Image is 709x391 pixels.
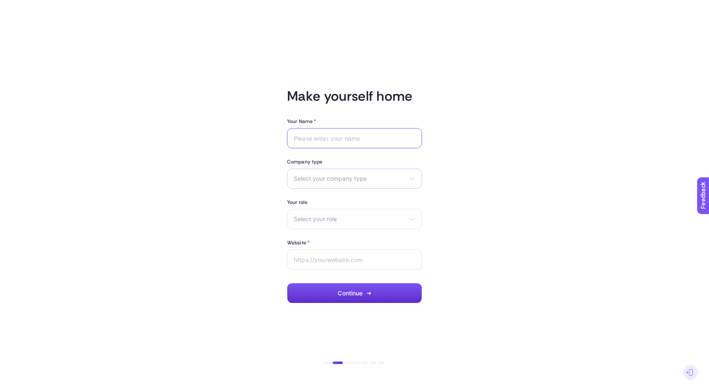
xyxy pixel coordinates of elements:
[338,290,363,297] span: Continue
[294,256,415,263] input: https://yourwebsite.com
[5,3,32,9] span: Feedback
[287,239,310,246] label: Website
[287,118,316,125] label: Your Name
[294,175,405,182] span: Select your company type
[287,88,422,104] h1: Make yourself home
[287,158,422,165] label: Company type
[287,199,422,206] label: Your role
[287,283,422,303] button: Continue
[294,216,405,222] span: Select your role
[294,135,415,142] input: Please enter your name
